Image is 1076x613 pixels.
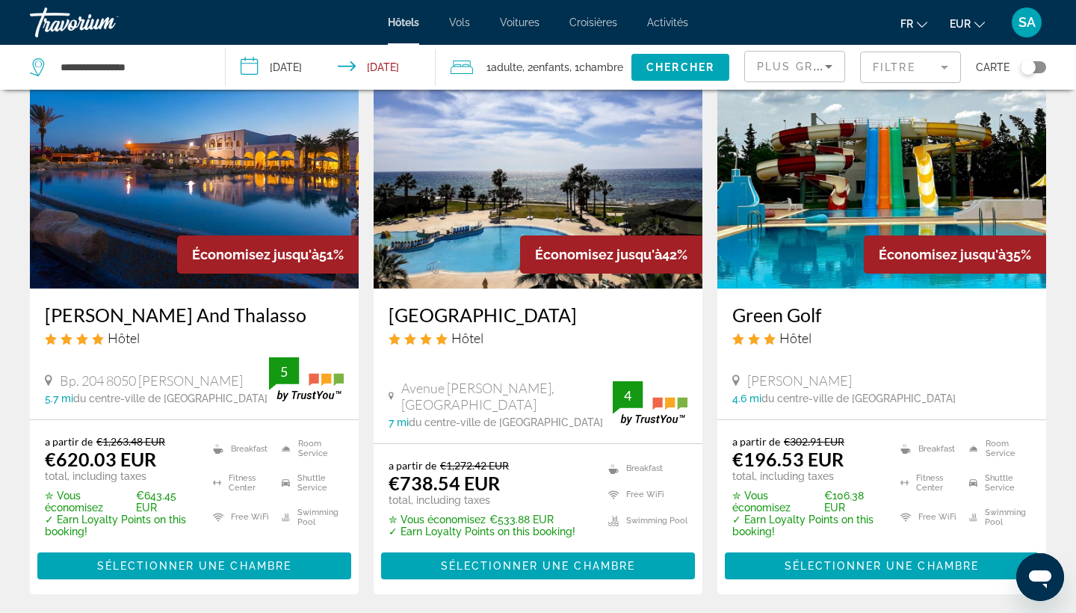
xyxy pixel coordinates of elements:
[520,235,702,274] div: 42%
[45,490,132,514] span: ✮ Vous économisez
[440,459,509,472] del: €1,272.42 EUR
[732,470,882,482] p: total, including taxes
[389,459,436,472] span: a partir de
[37,552,351,579] button: Sélectionner une chambre
[646,61,714,73] span: Chercher
[579,61,623,73] span: Chambre
[601,511,687,530] li: Swimming Pool
[269,357,344,401] img: trustyou-badge.svg
[732,490,820,514] span: ✮ Vous économisez
[389,494,575,506] p: total, including taxes
[374,49,702,289] img: Hotel image
[1016,553,1064,601] iframe: Bouton de lancement de la fenêtre de messagerie
[717,49,1046,289] img: Hotel image
[60,372,243,389] span: Bp. 204 8050 [PERSON_NAME]
[45,392,73,404] span: 5.7 mi
[388,16,419,28] a: Hôtels
[535,247,662,262] span: Économisez jusqu'à
[96,435,165,448] del: €1,263.48 EUR
[569,57,623,78] span: , 1
[274,435,344,462] li: Room Service
[274,504,344,531] li: Swimming Pool
[1018,15,1036,30] span: SA
[962,469,1031,496] li: Shuttle Service
[893,504,962,531] li: Free WiFi
[274,469,344,496] li: Shuttle Service
[533,61,569,73] span: Enfants
[962,504,1031,531] li: Swimming Pool
[389,304,687,326] h3: [GEOGRAPHIC_DATA]
[45,435,93,448] span: a partir de
[900,18,913,30] span: fr
[860,51,961,84] button: Filter
[205,435,275,462] li: Breakfast
[441,560,635,572] span: Sélectionner une chambre
[950,13,985,34] button: Change currency
[732,304,1031,326] a: Green Golf
[192,247,319,262] span: Économisez jusqu'à
[37,556,351,573] a: Sélectionner une chambre
[451,330,483,346] span: Hôtel
[401,380,613,413] span: Avenue [PERSON_NAME], [GEOGRAPHIC_DATA]
[1007,7,1046,38] button: User Menu
[732,490,882,514] p: €106.38 EUR
[449,16,470,28] span: Vols
[732,448,844,470] ins: €196.53 EUR
[73,392,268,404] span: du centre-ville de [GEOGRAPHIC_DATA]
[879,247,1006,262] span: Économisez jusqu'à
[226,45,436,90] button: Check-in date: Oct 16, 2025 Check-out date: Oct 22, 2025
[785,560,979,572] span: Sélectionner une chambre
[950,18,971,30] span: EUR
[108,330,140,346] span: Hôtel
[389,514,575,526] p: €533.88 EUR
[976,57,1009,78] span: Carte
[500,16,539,28] a: Voitures
[30,3,179,42] a: Travorium
[732,392,761,404] span: 4.6 mi
[757,58,832,76] mat-select: Sort by
[269,363,299,381] div: 5
[45,470,194,482] p: total, including taxes
[900,13,927,34] button: Change language
[389,526,575,537] p: ✓ Earn Loyalty Points on this booking!
[409,416,603,428] span: du centre-ville de [GEOGRAPHIC_DATA]
[647,16,688,28] a: Activités
[30,49,359,289] img: Hotel image
[205,504,275,531] li: Free WiFi
[45,490,194,514] p: €643.45 EUR
[381,552,695,579] button: Sélectionner une chambre
[962,435,1031,462] li: Room Service
[893,469,962,496] li: Fitness Center
[631,54,729,81] button: Chercher
[45,448,156,470] ins: €620.03 EUR
[732,330,1031,346] div: 3 star Hotel
[491,61,522,73] span: Adulte
[761,392,956,404] span: du centre-ville de [GEOGRAPHIC_DATA]
[45,514,194,537] p: ✓ Earn Loyalty Points on this booking!
[389,330,687,346] div: 4 star Hotel
[1009,61,1046,74] button: Toggle map
[177,235,359,274] div: 51%
[757,61,936,73] span: Plus grandes économies
[732,435,780,448] span: a partir de
[613,386,643,404] div: 4
[784,435,844,448] del: €302.91 EUR
[205,469,275,496] li: Fitness Center
[725,552,1039,579] button: Sélectionner une chambre
[389,514,486,526] span: ✮ Vous économisez
[613,381,687,425] img: trustyou-badge.svg
[97,560,291,572] span: Sélectionner une chambre
[522,57,569,78] span: , 2
[893,435,962,462] li: Breakfast
[381,556,695,573] a: Sélectionner une chambre
[569,16,617,28] a: Croisières
[389,472,500,494] ins: €738.54 EUR
[601,485,687,504] li: Free WiFi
